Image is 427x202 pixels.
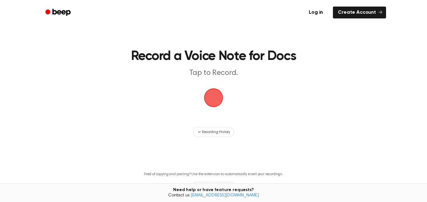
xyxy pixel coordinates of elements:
a: [EMAIL_ADDRESS][DOMAIN_NAME] [191,193,259,198]
button: Recording History [193,127,234,137]
span: Recording History [202,129,230,135]
h1: Record a Voice Note for Docs [68,50,359,63]
a: Log in [303,5,329,20]
span: Contact us [4,193,423,199]
a: Beep [41,7,76,19]
p: Tired of copying and pasting? Use the extension to automatically insert your recordings. [144,172,283,177]
img: Beep Logo [204,88,223,107]
a: Create Account [333,7,386,18]
p: Tap to Record. [93,68,334,78]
